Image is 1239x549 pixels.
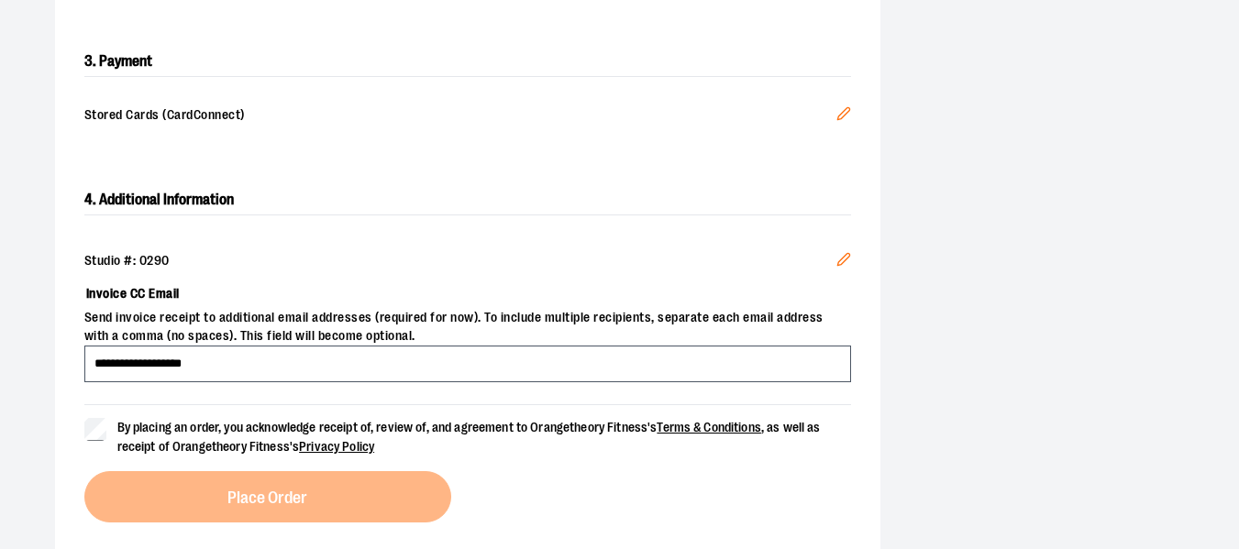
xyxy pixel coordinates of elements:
[84,47,851,77] h2: 3. Payment
[299,439,374,454] a: Privacy Policy
[117,420,821,454] span: By placing an order, you acknowledge receipt of, review of, and agreement to Orangetheory Fitness...
[822,237,866,287] button: Edit
[84,309,851,346] span: Send invoice receipt to additional email addresses (required for now). To include multiple recipi...
[84,252,851,270] div: Studio #: 0290
[84,185,851,215] h2: 4. Additional Information
[84,418,106,440] input: By placing an order, you acknowledge receipt of, review of, and agreement to Orangetheory Fitness...
[657,420,761,434] a: Terms & Conditions
[84,278,851,309] label: Invoice CC Email
[822,92,866,141] button: Edit
[84,106,836,126] span: Stored Cards (CardConnect)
